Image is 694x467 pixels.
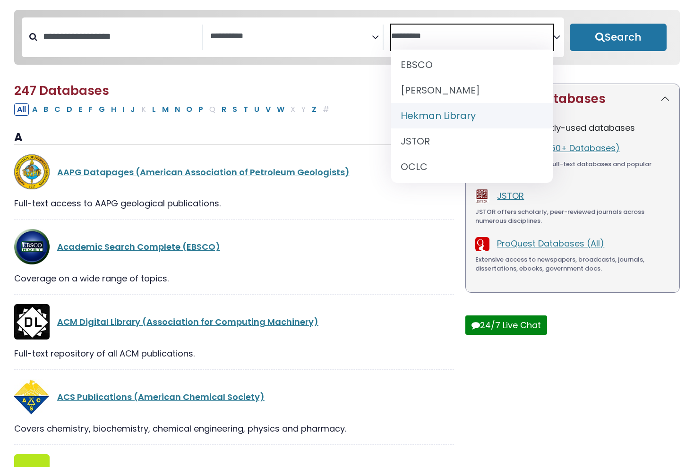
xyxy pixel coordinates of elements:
button: Filter Results F [86,103,95,116]
button: Filter Results E [76,103,85,116]
li: OCLC [391,154,553,179]
li: JSTOR [391,128,553,154]
button: Featured Databases [466,84,679,114]
div: Alpha-list to filter by first letter of database name [14,103,333,115]
div: Full-text repository of all ACM publications. [14,347,454,360]
input: Search database by title or keyword [37,29,202,44]
div: Coverage on a wide range of topics. [14,272,454,285]
button: Filter Results M [159,103,171,116]
a: ProQuest Databases (All) [497,238,604,249]
button: Filter Results B [41,103,51,116]
p: The most frequently-used databases [475,121,670,134]
button: Filter Results V [263,103,274,116]
div: Full-text access to AAPG geological publications. [14,197,454,210]
button: Filter Results J [128,103,138,116]
button: Filter Results C [51,103,63,116]
span: 247 Databases [14,82,109,99]
button: Filter Results O [183,103,195,116]
nav: Search filters [14,10,680,65]
button: Filter Results W [274,103,287,116]
a: ACM Digital Library (Association for Computing Machinery) [57,316,318,328]
button: Filter Results U [251,103,262,116]
button: Filter Results I [120,103,127,116]
button: Filter Results L [149,103,159,116]
button: Filter Results Z [309,103,319,116]
h3: A [14,131,454,145]
li: [PERSON_NAME] [391,77,553,103]
button: Filter Results R [219,103,229,116]
li: Hekman Library [391,103,553,128]
a: EBSCOhost (50+ Databases) [497,142,620,154]
div: Extensive access to newspapers, broadcasts, journals, dissertations, ebooks, government docs. [475,255,670,273]
a: AAPG Datapages (American Association of Petroleum Geologists) [57,166,350,178]
button: Filter Results T [240,103,251,116]
button: Filter Results P [196,103,206,116]
button: Filter Results A [29,103,40,116]
li: EBSCO [391,52,553,77]
textarea: Search [391,32,553,42]
button: Submit for Search Results [570,24,667,51]
a: Academic Search Complete (EBSCO) [57,241,220,253]
textarea: Search [210,32,372,42]
div: Powerful platform with full-text databases and popular information. [475,160,670,178]
button: 24/7 Live Chat [465,315,547,335]
button: Filter Results G [96,103,108,116]
button: Filter Results N [172,103,183,116]
button: Filter Results H [108,103,119,116]
div: Covers chemistry, biochemistry, chemical engineering, physics and pharmacy. [14,422,454,435]
a: ACS Publications (American Chemical Society) [57,391,265,403]
div: JSTOR offers scholarly, peer-reviewed journals across numerous disciplines. [475,207,670,226]
button: Filter Results S [230,103,240,116]
button: All [14,103,29,116]
button: Filter Results D [64,103,75,116]
a: JSTOR [497,190,524,202]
